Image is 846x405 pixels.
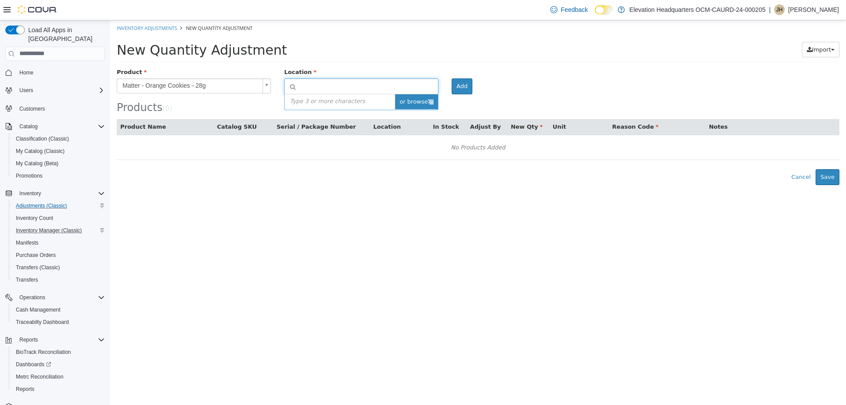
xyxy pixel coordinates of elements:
[12,359,105,370] span: Dashboards
[12,305,64,315] a: Cash Management
[16,386,34,393] span: Reports
[16,319,69,326] span: Traceabilty Dashboard
[12,158,105,169] span: My Catalog (Beta)
[595,5,613,15] input: Dark Mode
[7,59,149,73] span: Matter - Orange Cookies - 28g
[76,4,142,11] span: New Quantity Adjustment
[19,294,45,301] span: Operations
[12,250,105,260] span: Purchase Orders
[12,275,41,285] a: Transfers
[7,4,67,11] a: Inventory Adjustments
[12,384,105,394] span: Reports
[12,347,74,357] a: BioTrack Reconciliation
[12,201,70,211] a: Adjustments (Classic)
[360,102,393,111] button: Adjust By
[16,334,41,345] button: Reports
[788,4,839,15] p: [PERSON_NAME]
[19,105,45,112] span: Customers
[9,224,108,237] button: Inventory Manager (Classic)
[705,149,729,165] button: Save
[12,250,59,260] a: Purchase Orders
[702,26,721,33] span: Import
[547,1,591,19] a: Feedback
[599,102,619,111] button: Notes
[2,334,108,346] button: Reports
[16,361,51,368] span: Dashboards
[16,148,65,155] span: My Catalog (Classic)
[12,372,67,382] a: Metrc Reconciliation
[12,158,62,169] a: My Catalog (Beta)
[18,5,57,14] img: Cova
[16,172,43,179] span: Promotions
[9,316,108,328] button: Traceabilty Dashboard
[55,85,59,93] span: 0
[561,5,588,14] span: Feedback
[12,225,85,236] a: Inventory Manager (Classic)
[676,149,705,165] button: Cancel
[12,121,724,134] div: No Products Added
[19,336,38,343] span: Reports
[12,238,42,248] a: Manifests
[12,201,105,211] span: Adjustments (Classic)
[16,264,60,271] span: Transfers (Classic)
[16,373,63,380] span: Metrc Reconciliation
[9,358,108,371] a: Dashboards
[9,145,108,157] button: My Catalog (Classic)
[442,102,457,111] button: Unit
[16,67,105,78] span: Home
[19,123,37,130] span: Catalog
[16,239,38,246] span: Manifests
[9,157,108,170] button: My Catalog (Beta)
[9,212,108,224] button: Inventory Count
[16,121,105,132] span: Catalog
[2,291,108,304] button: Operations
[12,317,72,327] a: Traceabilty Dashboard
[502,103,548,110] span: Reason Code
[19,87,33,94] span: Users
[16,292,105,303] span: Operations
[692,22,729,37] button: Import
[285,74,328,89] span: or browse
[12,134,105,144] span: Classification (Classic)
[16,292,49,303] button: Operations
[769,4,771,15] p: |
[12,275,105,285] span: Transfers
[2,66,108,79] button: Home
[9,383,108,395] button: Reports
[52,85,62,93] small: ( )
[776,4,783,15] span: JH
[25,26,105,43] span: Load All Apps in [GEOGRAPHIC_DATA]
[12,225,105,236] span: Inventory Manager (Classic)
[16,349,71,356] span: BioTrack Reconciliation
[341,58,362,74] button: Add
[7,22,177,37] span: New Quantity Adjustment
[16,103,105,114] span: Customers
[12,384,38,394] a: Reports
[16,67,37,78] a: Home
[9,249,108,261] button: Purchase Orders
[9,200,108,212] button: Adjustments (Classic)
[12,305,105,315] span: Cash Management
[7,58,161,73] a: Matter - Orange Cookies - 28g
[323,102,350,111] button: In Stock
[9,346,108,358] button: BioTrack Reconciliation
[2,84,108,97] button: Users
[7,48,37,55] span: Product
[174,48,206,55] span: Location
[16,202,67,209] span: Adjustments (Classic)
[9,170,108,182] button: Promotions
[16,104,48,114] a: Customers
[9,274,108,286] button: Transfers
[9,237,108,249] button: Manifests
[9,371,108,383] button: Metrc Reconciliation
[12,171,105,181] span: Promotions
[19,190,41,197] span: Inventory
[16,85,37,96] button: Users
[9,261,108,274] button: Transfers (Classic)
[629,4,765,15] p: Elevation Headquarters OCM-CAURD-24-000205
[16,85,105,96] span: Users
[774,4,785,15] div: Jadden Hamilton
[12,134,73,144] a: Classification (Classic)
[12,262,105,273] span: Transfers (Classic)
